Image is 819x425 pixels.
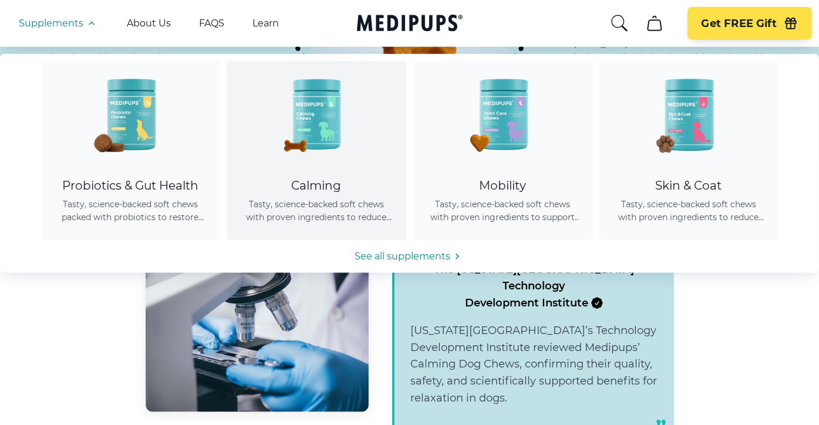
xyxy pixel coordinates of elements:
[411,322,658,407] p: [US_STATE][GEOGRAPHIC_DATA]’s Technology Development Institute reviewed Medipups’ Calming Dog Che...
[466,295,603,312] span: Development Institute
[146,264,369,412] img: Lab tested review
[357,12,463,36] a: Medipups
[55,178,206,193] div: Probiotics & Gut Health
[427,178,578,193] div: Mobility
[41,61,220,240] a: Probiotic Dog Chews - MedipupsProbiotics & Gut HealthTasty, science-backed soft chews packed with...
[77,61,183,167] img: Probiotic Dog Chews - Medipups
[241,178,392,193] div: Calming
[641,9,669,38] button: cart
[127,18,171,29] a: About Us
[599,61,778,240] a: Skin & Coat Chews - MedipupsSkin & CoatTasty, science-backed soft chews with proven ingredients t...
[252,18,279,29] a: Learn
[702,17,777,31] span: Get FREE Gift
[450,61,555,167] img: Joint Care Chews - Medipups
[413,61,592,240] a: Joint Care Chews - MedipupsMobilityTasty, science-backed soft chews with proven ingredients to su...
[241,198,392,224] span: Tasty, science-backed soft chews with proven ingredients to reduce anxiety, promote relaxation, a...
[614,198,764,224] span: Tasty, science-backed soft chews with proven ingredients to reduce shedding, promote healthy skin...
[264,61,369,167] img: Calming Dog Chews - Medipups
[411,261,658,312] span: The [US_STATE][GEOGRAPHIC_DATA] Technology
[19,18,83,29] span: Supplements
[610,14,629,33] button: search
[427,198,578,224] span: Tasty, science-backed soft chews with proven ingredients to support joint health, improve mobilit...
[614,178,764,193] div: Skin & Coat
[687,7,812,40] button: Get FREE Gift
[636,61,742,167] img: Skin & Coat Chews - Medipups
[19,16,99,31] button: Supplements
[199,18,224,29] a: FAQS
[227,61,406,240] a: Calming Dog Chews - MedipupsCalmingTasty, science-backed soft chews with proven ingredients to re...
[55,198,206,224] span: Tasty, science-backed soft chews packed with probiotics to restore gut balance, ease itching, sup...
